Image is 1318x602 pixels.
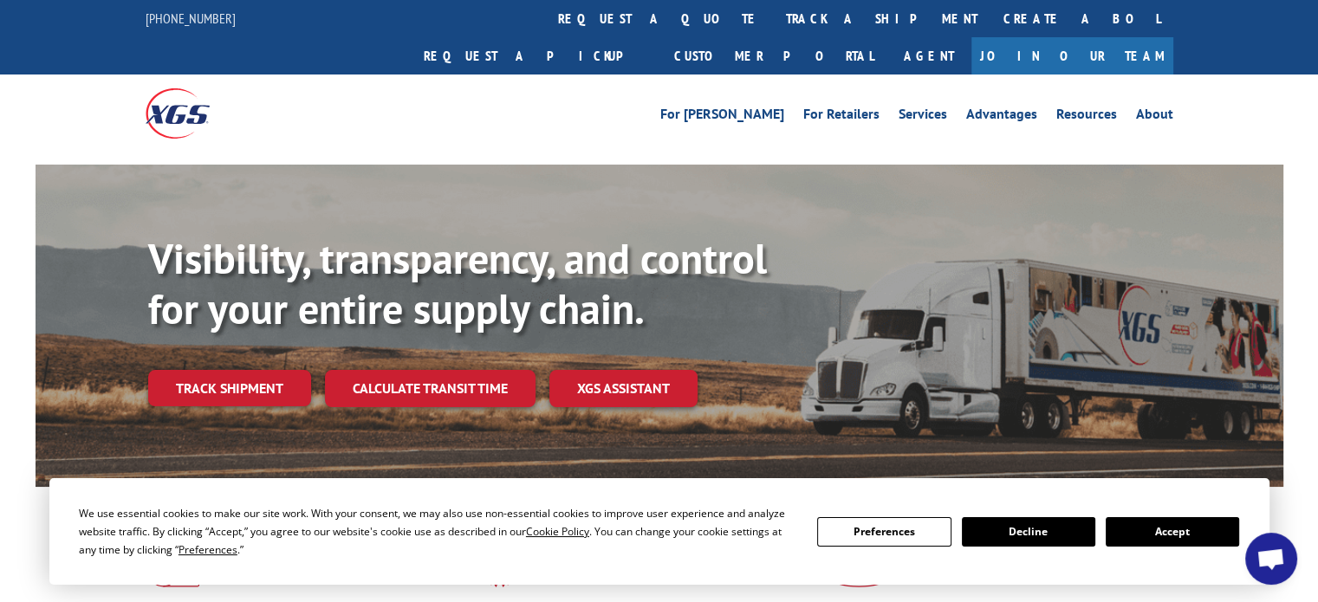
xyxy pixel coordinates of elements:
[526,524,589,539] span: Cookie Policy
[148,231,767,335] b: Visibility, transparency, and control for your entire supply chain.
[962,517,1095,547] button: Decline
[148,370,311,406] a: Track shipment
[179,542,237,557] span: Preferences
[803,107,880,126] a: For Retailers
[325,370,536,407] a: Calculate transit time
[49,478,1269,585] div: Cookie Consent Prompt
[146,10,236,27] a: [PHONE_NUMBER]
[1106,517,1239,547] button: Accept
[661,37,886,74] a: Customer Portal
[549,370,698,407] a: XGS ASSISTANT
[411,37,661,74] a: Request a pickup
[966,107,1037,126] a: Advantages
[899,107,947,126] a: Services
[1056,107,1117,126] a: Resources
[1245,533,1297,585] a: Open chat
[971,37,1173,74] a: Join Our Team
[79,504,796,559] div: We use essential cookies to make our site work. With your consent, we may also use non-essential ...
[817,517,951,547] button: Preferences
[886,37,971,74] a: Agent
[660,107,784,126] a: For [PERSON_NAME]
[1136,107,1173,126] a: About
